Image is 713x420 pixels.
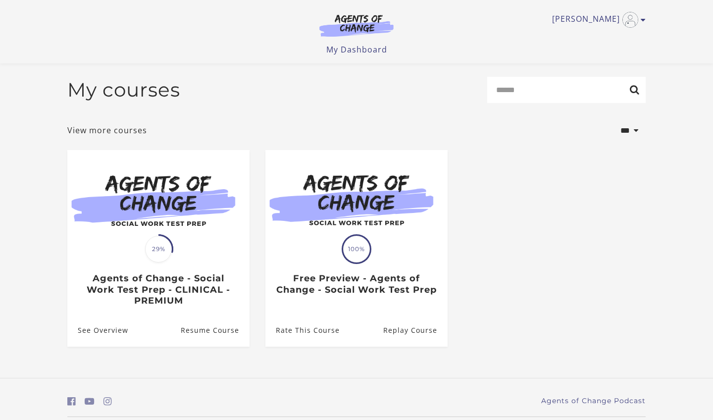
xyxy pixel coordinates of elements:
a: Free Preview - Agents of Change - Social Work Test Prep: Resume Course [383,314,448,346]
a: Agents of Change - Social Work Test Prep - CLINICAL - PREMIUM: See Overview [67,314,128,346]
img: Agents of Change Logo [309,14,404,37]
h3: Free Preview - Agents of Change - Social Work Test Prep [276,273,437,295]
a: Agents of Change - Social Work Test Prep - CLINICAL - PREMIUM: Resume Course [181,314,250,346]
i: https://www.youtube.com/c/AgentsofChangeTestPrepbyMeaganMitchell (Open in a new window) [85,397,95,406]
i: https://www.instagram.com/agentsofchangeprep/ (Open in a new window) [103,397,112,406]
span: 100% [343,236,370,262]
h3: Agents of Change - Social Work Test Prep - CLINICAL - PREMIUM [78,273,239,307]
a: https://www.instagram.com/agentsofchangeprep/ (Open in a new window) [103,394,112,409]
a: Toggle menu [552,12,641,28]
a: Free Preview - Agents of Change - Social Work Test Prep: Rate This Course [265,314,340,346]
a: Agents of Change Podcast [541,396,646,406]
a: My Dashboard [326,44,387,55]
a: View more courses [67,124,147,136]
a: https://www.youtube.com/c/AgentsofChangeTestPrepbyMeaganMitchell (Open in a new window) [85,394,95,409]
a: https://www.facebook.com/groups/aswbtestprep (Open in a new window) [67,394,76,409]
h2: My courses [67,78,180,102]
i: https://www.facebook.com/groups/aswbtestprep (Open in a new window) [67,397,76,406]
span: 29% [145,236,172,262]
